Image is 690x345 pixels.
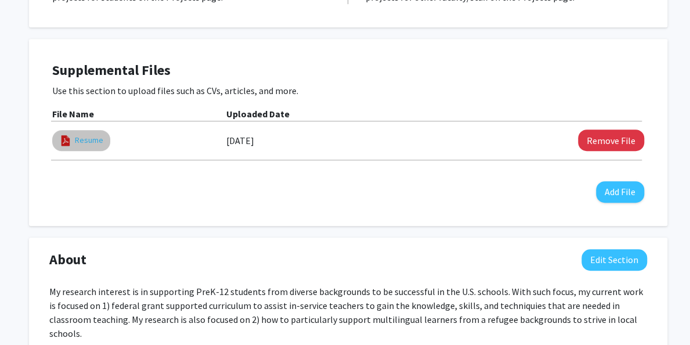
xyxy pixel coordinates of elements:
iframe: Chat [9,293,49,336]
button: Remove Resume File [578,130,644,151]
p: My research interest is in supporting PreK-12 students from diverse backgrounds to be successful ... [49,285,647,340]
h4: Supplemental Files [52,62,644,79]
b: Uploaded Date [226,108,290,120]
img: pdf_icon.png [59,134,72,147]
span: About [49,249,86,270]
b: File Name [52,108,94,120]
a: Resume [75,134,103,146]
button: Edit About [581,249,647,271]
button: Add File [596,181,644,203]
label: [DATE] [226,131,254,150]
p: Use this section to upload files such as CVs, articles, and more. [52,84,644,98]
